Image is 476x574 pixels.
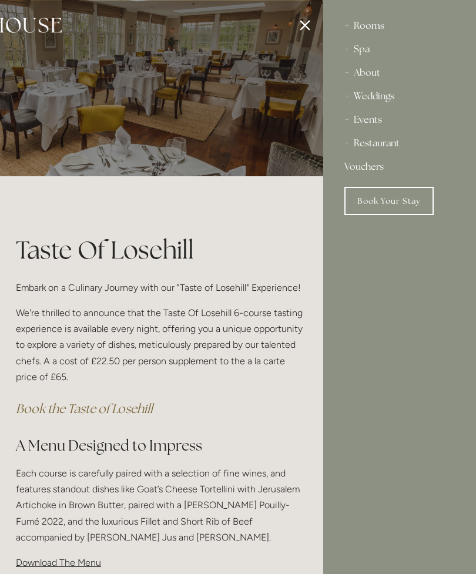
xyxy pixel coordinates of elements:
[344,14,455,38] div: Rooms
[344,85,455,108] div: Weddings
[344,108,455,132] div: Events
[344,187,434,215] a: Book Your Stay
[344,38,455,61] div: Spa
[344,132,455,155] div: Restaurant
[344,155,455,179] a: Vouchers
[344,61,455,85] div: About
